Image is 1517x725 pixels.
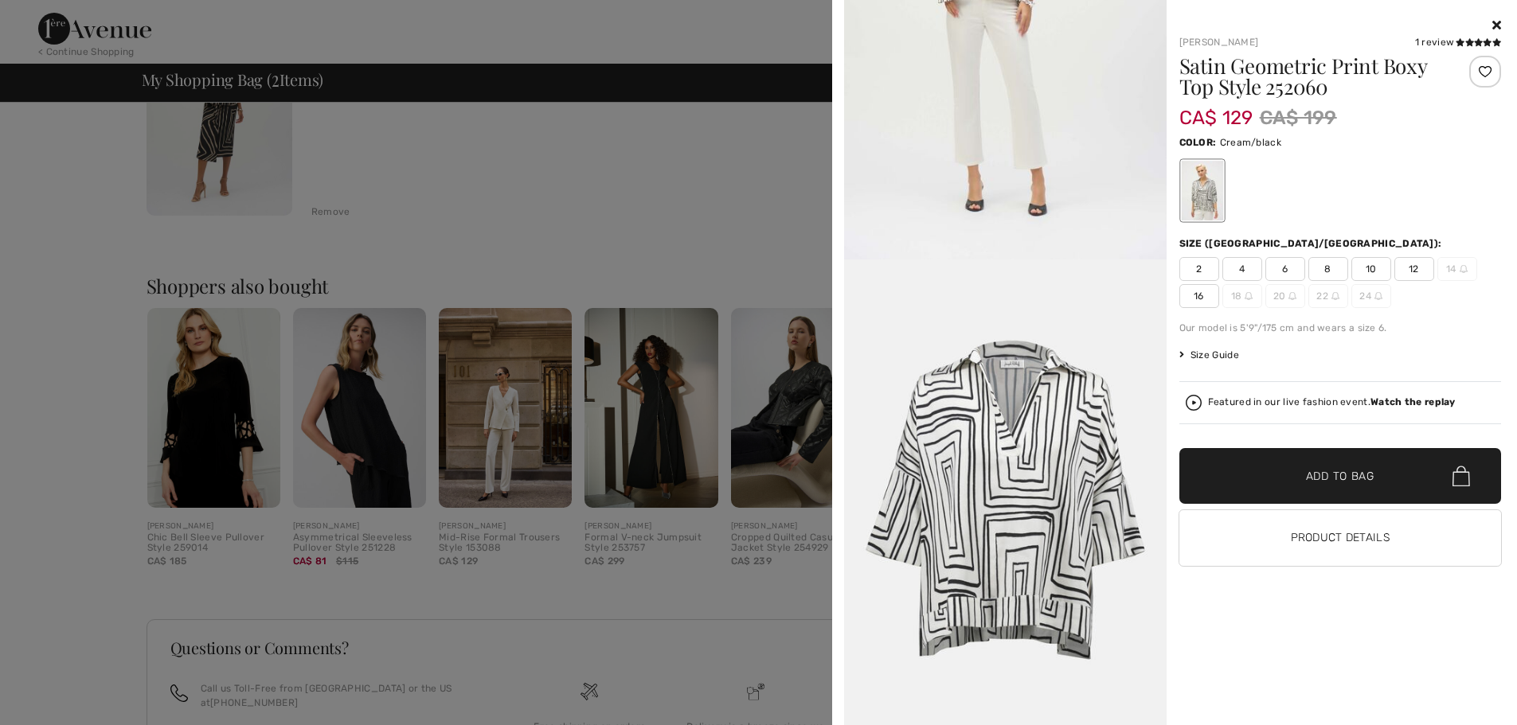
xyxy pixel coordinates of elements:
span: Cream/black [1220,137,1281,148]
span: 24 [1351,284,1391,308]
span: 22 [1308,284,1348,308]
img: ring-m.svg [1460,265,1468,273]
span: CA$ 199 [1260,103,1337,132]
button: Add to Bag [1179,448,1502,504]
span: Color: [1179,137,1217,148]
span: CA$ 129 [1179,91,1253,129]
span: 20 [1265,284,1305,308]
img: ring-m.svg [1245,292,1253,300]
span: Add to Bag [1306,468,1374,485]
span: 16 [1179,284,1219,308]
span: 8 [1308,257,1348,281]
img: ring-m.svg [1374,292,1382,300]
span: Size Guide [1179,348,1239,362]
span: 12 [1394,257,1434,281]
span: 6 [1265,257,1305,281]
img: Watch the replay [1186,395,1202,411]
span: 14 [1437,257,1477,281]
a: [PERSON_NAME] [1179,37,1259,48]
span: 18 [1222,284,1262,308]
div: Our model is 5'9"/175 cm and wears a size 6. [1179,321,1502,335]
span: 2 [1179,257,1219,281]
img: ring-m.svg [1331,292,1339,300]
span: 4 [1222,257,1262,281]
strong: Watch the replay [1370,396,1456,407]
h1: Satin Geometric Print Boxy Top Style 252060 [1179,56,1448,97]
span: Chat [35,11,68,25]
div: 1 review [1415,35,1501,49]
span: 10 [1351,257,1391,281]
div: Cream/black [1181,161,1222,220]
div: Featured in our live fashion event. [1208,397,1456,407]
img: ring-m.svg [1288,292,1296,300]
button: Product Details [1179,510,1502,566]
img: Bag.svg [1452,466,1470,486]
div: Size ([GEOGRAPHIC_DATA]/[GEOGRAPHIC_DATA]): [1179,236,1445,251]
